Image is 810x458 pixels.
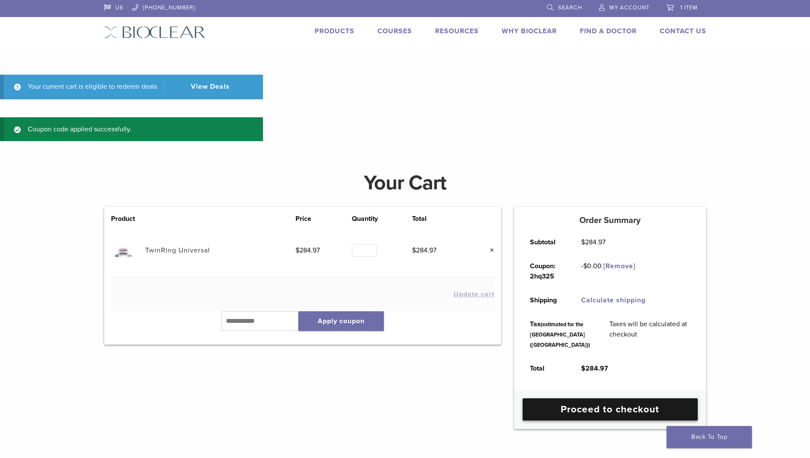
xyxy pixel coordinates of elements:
[581,364,608,373] bdi: 284.97
[315,27,354,35] a: Products
[412,246,436,255] bdi: 284.97
[600,312,700,357] td: Taxes will be calculated at checkout
[98,173,713,193] h1: Your Cart
[164,81,249,93] a: View Deals
[145,246,210,255] a: TwinRing Universal
[583,262,587,270] span: $
[295,246,320,255] bdi: 284.97
[603,262,635,270] a: Remove 2hq325 coupon
[581,364,585,373] span: $
[295,214,352,224] th: Price
[514,215,706,226] h5: Order Summary
[660,27,706,35] a: Contact Us
[435,27,479,35] a: Resources
[680,4,698,11] span: 1 item
[521,254,572,288] th: Coupon: 2hq325
[502,27,557,35] a: Why Bioclear
[352,214,412,224] th: Quantity
[609,4,649,11] span: My Account
[521,288,572,312] th: Shipping
[521,230,572,254] th: Subtotal
[667,426,752,448] a: Back To Top
[580,27,637,35] a: Find A Doctor
[111,214,145,224] th: Product
[412,214,468,224] th: Total
[295,246,299,255] span: $
[111,238,136,263] img: TwinRing Universal
[581,238,605,246] bdi: 284.97
[581,238,585,246] span: $
[298,311,384,331] button: Apply coupon
[581,296,646,304] a: Calculate shipping
[521,357,572,380] th: Total
[104,26,205,38] img: Bioclear
[412,246,416,255] span: $
[530,321,590,348] small: (estimated for the [GEOGRAPHIC_DATA] ([GEOGRAPHIC_DATA]))
[483,245,494,256] a: Remove this item
[583,262,602,270] span: 0.00
[572,254,645,288] td: -
[523,398,698,420] a: Proceed to checkout
[558,4,582,11] span: Search
[453,291,494,298] button: Update cart
[521,312,600,357] th: Tax
[377,27,412,35] a: Courses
